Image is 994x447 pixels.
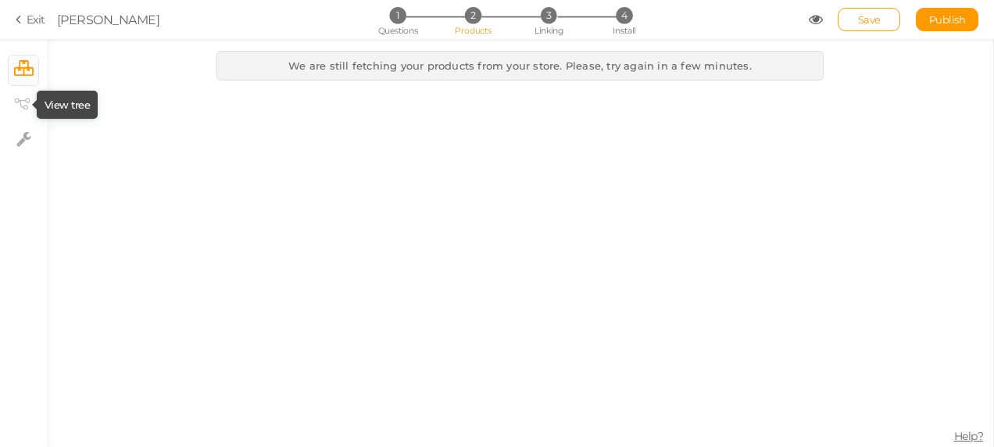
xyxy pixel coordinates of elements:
span: Install [613,25,635,36]
div: Save [838,8,900,31]
div: [PERSON_NAME] [57,10,160,29]
div: We are still fetching your products from your store. Please, try again in a few minutes. [216,51,824,80]
li: 1 Questions [361,7,434,23]
span: Save [858,13,881,26]
span: Publish [929,13,966,26]
span: Products [455,25,492,36]
a: Exit [16,12,45,27]
span: 3 [541,7,557,23]
span: Questions [378,25,418,36]
span: 1 [389,7,406,23]
li: 4 Install [588,7,660,23]
li: 2 Products [437,7,510,23]
span: 2 [465,7,481,23]
li: View tree [8,89,39,120]
span: Help? [954,429,984,443]
a: View tree [9,90,38,120]
span: 4 [616,7,632,23]
li: 3 Linking [513,7,585,23]
span: Linking [535,25,563,36]
tip-tip: View tree [45,98,91,111]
